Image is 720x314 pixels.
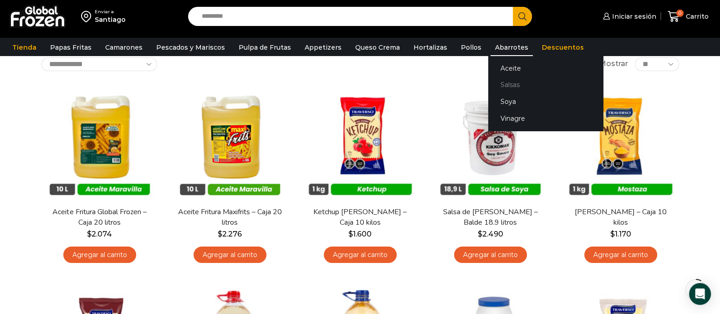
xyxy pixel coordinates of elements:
a: Soya [488,93,603,110]
a: 0 Carrito [665,6,711,27]
bdi: 2.490 [478,230,503,238]
a: Salsa de [PERSON_NAME] – Balde 18.9 litros [438,207,542,228]
a: Descuentos [537,39,588,56]
a: Agregar al carrito: “Ketchup Traverso - Caja 10 kilos” [324,247,397,263]
a: Camarones [101,39,147,56]
span: $ [610,230,615,238]
span: $ [348,230,353,238]
button: Search button [513,7,532,26]
div: Open Intercom Messenger [689,283,711,305]
bdi: 2.074 [87,230,112,238]
span: Iniciar sesión [610,12,656,21]
span: $ [87,230,92,238]
span: 0 [676,10,684,17]
a: Salsas [488,77,603,93]
a: Vinagre [488,110,603,127]
img: address-field-icon.svg [81,9,95,24]
a: Pescados y Mariscos [152,39,230,56]
a: Appetizers [300,39,346,56]
bdi: 1.170 [610,230,631,238]
select: Pedido de la tienda [41,57,158,71]
a: Queso Crema [351,39,404,56]
a: Pollos [456,39,486,56]
a: Agregar al carrito: “Mostaza Traverso - Caja 10 kilos” [584,247,657,263]
a: Hortalizas [409,39,452,56]
a: Pulpa de Frutas [234,39,296,56]
a: Aceite Fritura Maxifrits – Caja 20 litros [177,207,282,228]
a: Agregar al carrito: “Salsa de Soya Kikkoman - Balde 18.9 litros” [454,247,527,263]
a: Agregar al carrito: “Aceite Fritura Global Frozen – Caja 20 litros” [63,247,136,263]
a: Agregar al carrito: “Aceite Fritura Maxifrits - Caja 20 litros” [194,247,266,263]
a: Tienda [8,39,41,56]
bdi: 2.276 [218,230,242,238]
a: Aceite Fritura Global Frozen – Caja 20 litros [47,207,152,228]
a: Papas Fritas [46,39,96,56]
a: [PERSON_NAME] – Caja 10 kilos [568,207,673,228]
a: Aceite [488,60,603,77]
bdi: 1.600 [348,230,372,238]
span: Mostrar [599,59,628,69]
a: Abarrotes [490,39,533,56]
a: Iniciar sesión [601,7,656,26]
span: Carrito [684,12,709,21]
a: Ketchup [PERSON_NAME] – Caja 10 kilos [307,207,412,228]
div: Enviar a [95,9,126,15]
span: $ [478,230,482,238]
span: $ [218,230,222,238]
div: Santiago [95,15,126,24]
